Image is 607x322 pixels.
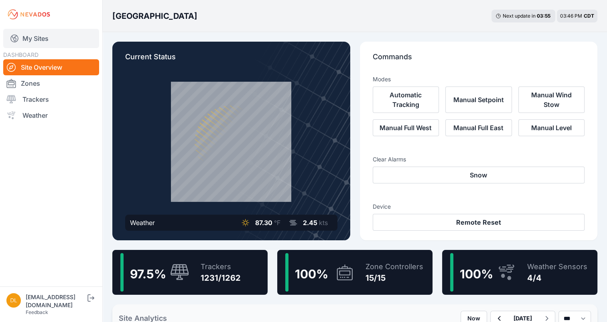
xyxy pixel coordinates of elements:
[26,309,48,315] a: Feedback
[518,119,585,136] button: Manual Level
[112,6,197,26] nav: Breadcrumb
[319,219,328,227] span: kts
[3,59,99,75] a: Site Overview
[445,119,512,136] button: Manual Full East
[295,267,328,281] span: 100 %
[3,51,39,58] span: DASHBOARD
[460,267,493,281] span: 100 %
[373,155,585,163] h3: Clear Alarms
[3,75,99,91] a: Zones
[373,203,585,211] h3: Device
[130,218,155,227] div: Weather
[584,13,594,19] span: CDT
[560,13,582,19] span: 03:46 PM
[445,87,512,113] button: Manual Setpoint
[112,250,268,295] a: 97.5%Trackers1231/1262
[201,261,241,272] div: Trackers
[373,167,585,183] button: Snow
[26,293,86,309] div: [EMAIL_ADDRESS][DOMAIN_NAME]
[373,214,585,231] button: Remote Reset
[3,29,99,48] a: My Sites
[373,87,439,113] button: Automatic Tracking
[527,261,587,272] div: Weather Sensors
[373,119,439,136] button: Manual Full West
[277,250,432,295] a: 100%Zone Controllers15/15
[201,272,241,284] div: 1231/1262
[3,107,99,123] a: Weather
[373,51,585,69] p: Commands
[373,75,391,83] h3: Modes
[6,8,51,21] img: Nevados
[527,272,587,284] div: 4/4
[303,219,317,227] span: 2.45
[255,219,272,227] span: 87.30
[130,267,166,281] span: 97.5 %
[365,272,423,284] div: 15/15
[518,87,585,113] button: Manual Wind Stow
[3,91,99,107] a: Trackers
[6,293,21,308] img: dlay@prim.com
[365,261,423,272] div: Zone Controllers
[125,51,337,69] p: Current Status
[503,13,536,19] span: Next update in
[274,219,280,227] span: °F
[112,10,197,22] h3: [GEOGRAPHIC_DATA]
[442,250,597,295] a: 100%Weather Sensors4/4
[537,13,551,19] div: 03 : 55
